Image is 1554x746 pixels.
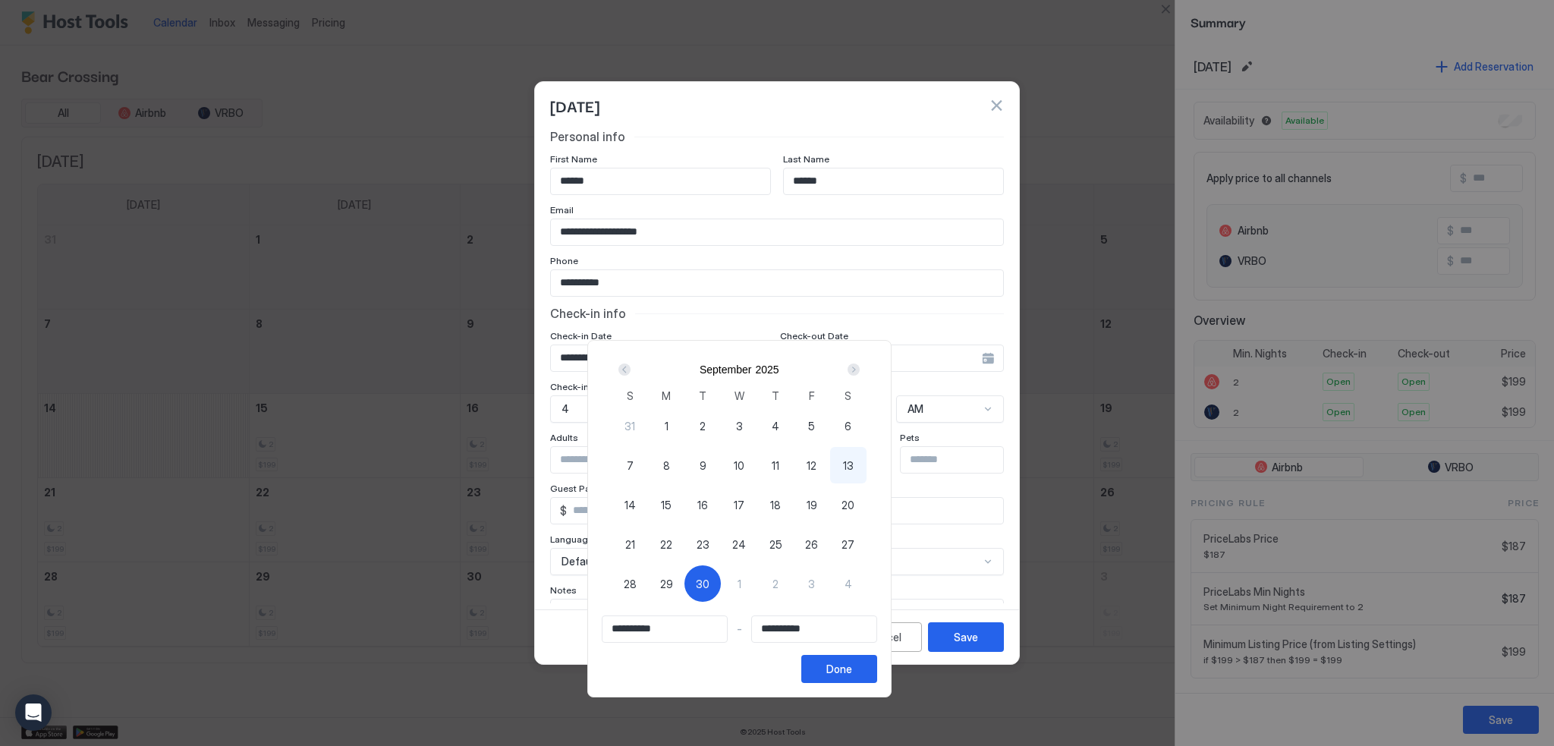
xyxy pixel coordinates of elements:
span: 8 [663,458,670,474]
span: 25 [769,537,782,552]
button: 13 [830,447,867,483]
span: W [735,388,744,404]
span: 18 [770,497,781,513]
span: 12 [807,458,816,474]
button: 5 [794,408,830,444]
span: 22 [660,537,672,552]
span: S [627,388,634,404]
span: 29 [660,576,673,592]
button: 1 [721,565,757,602]
span: 24 [732,537,746,552]
button: 22 [648,526,684,562]
button: 21 [612,526,648,562]
button: 3 [794,565,830,602]
span: - [737,622,742,636]
button: 2 [757,565,794,602]
button: 25 [757,526,794,562]
span: 21 [625,537,635,552]
span: 19 [807,497,817,513]
button: Done [801,655,877,683]
button: 17 [721,486,757,523]
button: 30 [684,565,721,602]
span: 28 [624,576,637,592]
button: 4 [830,565,867,602]
button: 7 [612,447,648,483]
span: 3 [808,576,815,592]
span: 17 [734,497,744,513]
input: Input Field [602,616,727,642]
span: F [809,388,815,404]
span: 31 [624,418,635,434]
span: 27 [841,537,854,552]
span: S [845,388,851,404]
span: 20 [841,497,854,513]
span: 10 [734,458,744,474]
span: 11 [772,458,779,474]
button: 2025 [755,364,779,376]
button: 2 [684,408,721,444]
button: 14 [612,486,648,523]
span: 2 [772,576,779,592]
button: 31 [612,408,648,444]
span: 13 [843,458,854,474]
span: 16 [697,497,708,513]
span: M [662,388,671,404]
button: Prev [615,360,636,379]
div: Done [826,661,852,677]
button: 10 [721,447,757,483]
span: 1 [738,576,741,592]
span: 4 [845,576,852,592]
input: Input Field [752,616,876,642]
span: 6 [845,418,851,434]
button: 12 [794,447,830,483]
button: 27 [830,526,867,562]
span: 26 [805,537,818,552]
button: 9 [684,447,721,483]
span: 1 [665,418,668,434]
span: 9 [700,458,706,474]
span: 14 [624,497,636,513]
span: 23 [697,537,709,552]
button: 24 [721,526,757,562]
button: 4 [757,408,794,444]
span: 5 [808,418,815,434]
button: 6 [830,408,867,444]
button: 19 [794,486,830,523]
span: 4 [772,418,779,434]
button: 8 [648,447,684,483]
span: 30 [696,576,709,592]
button: 28 [612,565,648,602]
button: 18 [757,486,794,523]
button: 3 [721,408,757,444]
button: 1 [648,408,684,444]
button: 20 [830,486,867,523]
button: 26 [794,526,830,562]
span: T [699,388,706,404]
span: 15 [661,497,672,513]
button: Next [842,360,863,379]
button: September [700,364,751,376]
button: 15 [648,486,684,523]
span: 3 [736,418,743,434]
button: 11 [757,447,794,483]
button: 23 [684,526,721,562]
div: Open Intercom Messenger [15,694,52,731]
span: T [772,388,779,404]
button: 29 [648,565,684,602]
span: 2 [700,418,706,434]
button: 16 [684,486,721,523]
span: 7 [627,458,634,474]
